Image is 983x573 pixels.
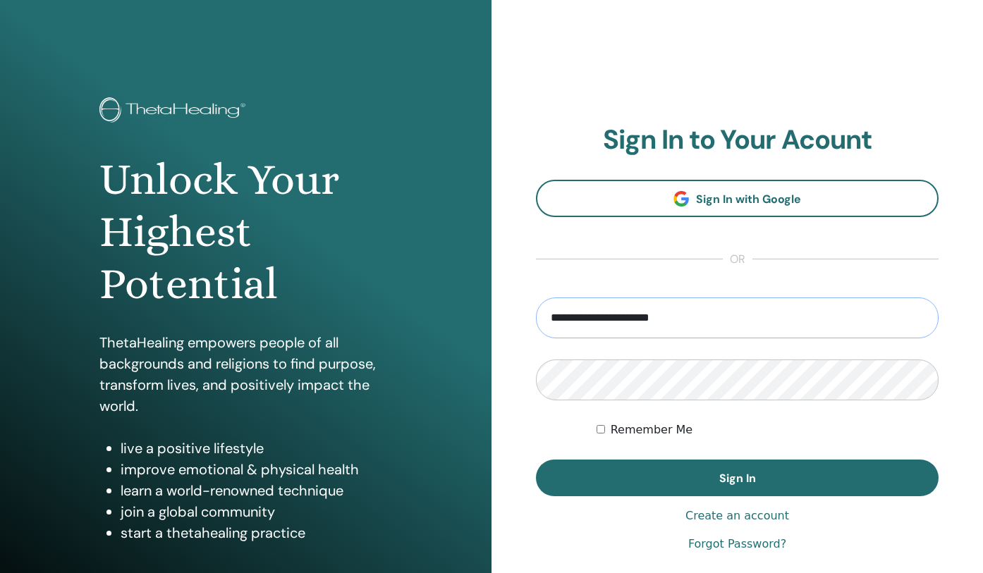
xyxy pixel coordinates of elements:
li: learn a world-renowned technique [121,480,392,501]
li: improve emotional & physical health [121,459,392,480]
span: Sign In with Google [696,192,801,207]
li: start a thetahealing practice [121,522,392,543]
li: live a positive lifestyle [121,438,392,459]
li: join a global community [121,501,392,522]
h1: Unlock Your Highest Potential [99,154,392,311]
p: ThetaHealing empowers people of all backgrounds and religions to find purpose, transform lives, a... [99,332,392,417]
a: Create an account [685,507,789,524]
button: Sign In [536,460,939,496]
a: Forgot Password? [688,536,786,553]
h2: Sign In to Your Acount [536,124,939,156]
label: Remember Me [611,421,693,438]
span: Sign In [719,471,756,486]
div: Keep me authenticated indefinitely or until I manually logout [597,421,939,438]
a: Sign In with Google [536,180,939,217]
span: or [723,251,752,268]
